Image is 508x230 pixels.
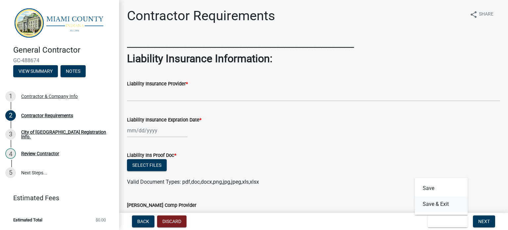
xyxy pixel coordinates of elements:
[5,167,16,178] div: 5
[13,218,42,222] span: Estimated Total
[13,7,108,38] img: Miami County, Indiana
[428,215,468,227] button: Save & Exit
[21,94,78,99] div: Contractor & Company Info
[433,219,458,224] span: Save & Exit
[127,82,188,86] label: Liability Insurance Provider
[415,178,468,215] div: Save & Exit
[13,57,106,64] span: GC-488674
[127,124,188,137] input: mm/dd/yyyy
[5,129,16,140] div: 3
[127,37,500,50] h2: _________________________________________________
[127,159,167,171] button: Select files
[21,130,108,139] div: City of [GEOGRAPHIC_DATA] Registration Info.
[127,179,259,185] span: Valid Document Types: pdf,doc,docx,png,jpg,jpeg,xls,xlsx
[127,118,201,122] label: Liability Insurance Expration Date
[13,69,58,74] wm-modal-confirm: Summary
[127,203,196,208] label: [PERSON_NAME] Comp Provider
[415,196,468,212] button: Save & Exit
[478,219,490,224] span: Next
[127,52,273,65] strong: Liability Insurance Information:
[21,151,59,156] div: Review Contractor
[415,180,468,196] button: Save
[137,219,149,224] span: Back
[13,65,58,77] button: View Summary
[5,110,16,121] div: 2
[473,215,495,227] button: Next
[5,91,16,102] div: 1
[132,215,154,227] button: Back
[96,218,106,222] span: $0.00
[127,8,275,24] h1: Contractor Requirements
[5,191,108,205] a: Estimated Fees
[61,69,86,74] wm-modal-confirm: Notes
[470,11,478,19] i: share
[479,11,493,19] span: Share
[5,148,16,159] div: 4
[13,45,114,55] h4: General Contractor
[21,113,73,118] div: Contractor Requirements
[127,153,176,158] label: Liability Ins Proof Doc
[61,65,86,77] button: Notes
[464,8,499,21] button: shareShare
[157,215,187,227] button: Discard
